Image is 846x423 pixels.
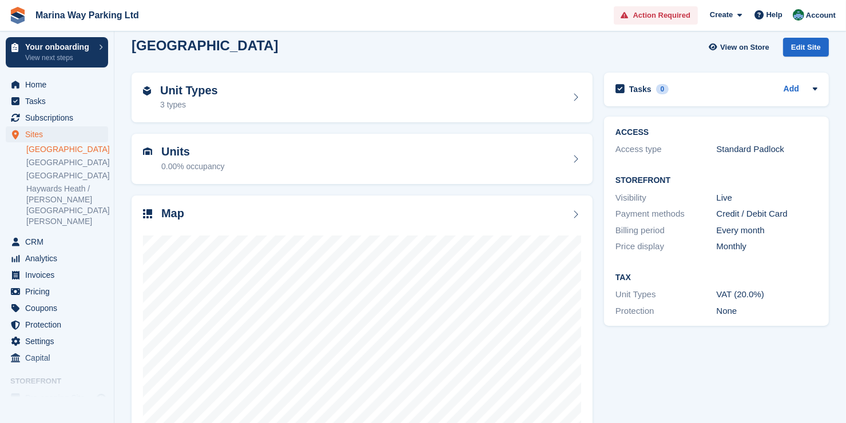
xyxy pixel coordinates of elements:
span: Help [766,9,783,21]
div: VAT (20.0%) [717,288,818,301]
a: Your onboarding View next steps [6,37,108,67]
a: menu [6,390,108,406]
span: Protection [25,317,94,333]
span: Create [710,9,733,21]
h2: Map [161,207,184,220]
div: Billing period [615,224,717,237]
span: Tasks [25,93,94,109]
div: Price display [615,240,717,253]
a: menu [6,300,108,316]
span: CRM [25,234,94,250]
a: menu [6,110,108,126]
a: menu [6,77,108,93]
div: 3 types [160,99,218,111]
h2: ACCESS [615,128,817,137]
a: menu [6,333,108,349]
div: Monthly [717,240,818,253]
span: Pricing [25,284,94,300]
h2: Unit Types [160,84,218,97]
div: Protection [615,305,717,318]
a: Edit Site [783,38,829,61]
h2: Tax [615,273,817,282]
div: Live [717,191,818,205]
span: Subscriptions [25,110,94,126]
span: Home [25,77,94,93]
a: Haywards Heath / [PERSON_NAME][GEOGRAPHIC_DATA][PERSON_NAME] [26,183,108,227]
a: [GEOGRAPHIC_DATA] [26,170,108,181]
img: Paul Lewis [793,9,804,21]
span: Invoices [25,267,94,283]
span: Analytics [25,250,94,266]
a: menu [6,234,108,250]
div: Payment methods [615,207,717,221]
span: Pre-opening Site [25,390,94,406]
h2: [GEOGRAPHIC_DATA] [132,38,278,53]
div: None [717,305,818,318]
span: Settings [25,333,94,349]
a: Units 0.00% occupancy [132,134,593,184]
div: Edit Site [783,38,829,57]
a: [GEOGRAPHIC_DATA] [26,144,108,155]
span: Coupons [25,300,94,316]
div: 0.00% occupancy [161,161,225,173]
a: Action Required [614,6,698,25]
a: menu [6,250,108,266]
img: unit-icn-7be61d7bf1b0ce9d3e12c5938cc71ed9869f7b940bace4675aadf7bd6d80202e.svg [143,147,152,155]
img: map-icn-33ee37083ee616e46c38cad1a60f524a97daa1e2b2c8c0bc3eb3415660979fc1.svg [143,209,152,218]
a: menu [6,317,108,333]
span: View on Store [720,42,769,53]
div: 0 [656,84,669,94]
h2: Storefront [615,176,817,185]
div: Standard Padlock [717,143,818,156]
span: Capital [25,350,94,366]
a: Add [784,83,799,96]
a: menu [6,126,108,142]
a: Marina Way Parking Ltd [31,6,144,25]
h2: Tasks [629,84,652,94]
div: Every month [717,224,818,237]
a: Unit Types 3 types [132,73,593,123]
a: [GEOGRAPHIC_DATA] [26,157,108,168]
div: Credit / Debit Card [717,207,818,221]
div: Unit Types [615,288,717,301]
span: Account [806,10,836,21]
span: Action Required [633,10,690,21]
h2: Units [161,145,225,158]
a: menu [6,350,108,366]
a: View on Store [707,38,774,57]
p: Your onboarding [25,43,93,51]
span: Storefront [10,376,114,387]
img: stora-icon-8386f47178a22dfd0bd8f6a31ec36ba5ce8667c1dd55bd0f319d3a0aa187defe.svg [9,7,26,24]
img: unit-type-icn-2b2737a686de81e16bb02015468b77c625bbabd49415b5ef34ead5e3b44a266d.svg [143,86,151,95]
span: Sites [25,126,94,142]
div: Visibility [615,191,717,205]
a: Preview store [94,391,108,405]
p: View next steps [25,53,93,63]
a: menu [6,267,108,283]
div: Access type [615,143,717,156]
a: menu [6,93,108,109]
a: menu [6,284,108,300]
